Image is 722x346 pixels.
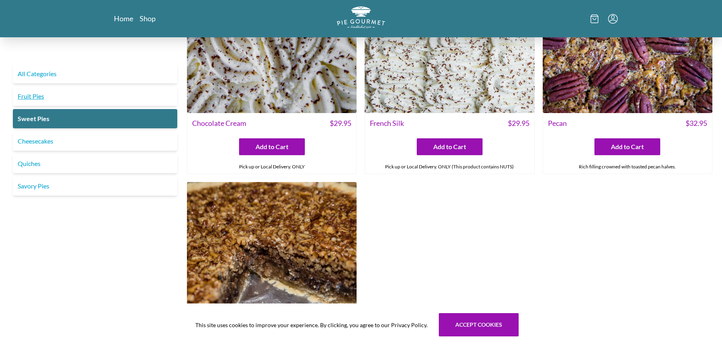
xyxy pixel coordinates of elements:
[13,87,177,106] a: Fruit Pies
[337,6,385,31] a: Logo
[13,132,177,151] a: Cheesecakes
[192,118,246,129] span: Chocolate Cream
[439,313,519,336] button: Accept cookies
[239,138,305,155] button: Add to Cart
[256,142,288,152] span: Add to Cart
[13,154,177,173] a: Quiches
[685,118,707,129] span: $ 32.95
[548,118,567,129] span: Pecan
[13,64,177,83] a: All Categories
[543,160,712,174] div: Rich filling crowned with toasted pecan halves.
[611,142,644,152] span: Add to Cart
[365,160,534,174] div: Pick up or Local Delivery. ONLY (This product contains NUTS)
[13,176,177,196] a: Savory Pies
[330,118,351,129] span: $ 29.95
[195,321,428,329] span: This site uses cookies to improve your experience. By clicking, you agree to our Privacy Policy.
[114,14,133,23] a: Home
[337,6,385,28] img: logo
[594,138,660,155] button: Add to Cart
[13,109,177,128] a: Sweet Pies
[187,160,356,174] div: Pick up or Local Delivery. ONLY
[433,142,466,152] span: Add to Cart
[417,138,483,155] button: Add to Cart
[140,14,156,23] a: Shop
[508,118,529,129] span: $ 29.95
[370,118,404,129] span: French Silk
[608,14,618,24] button: Menu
